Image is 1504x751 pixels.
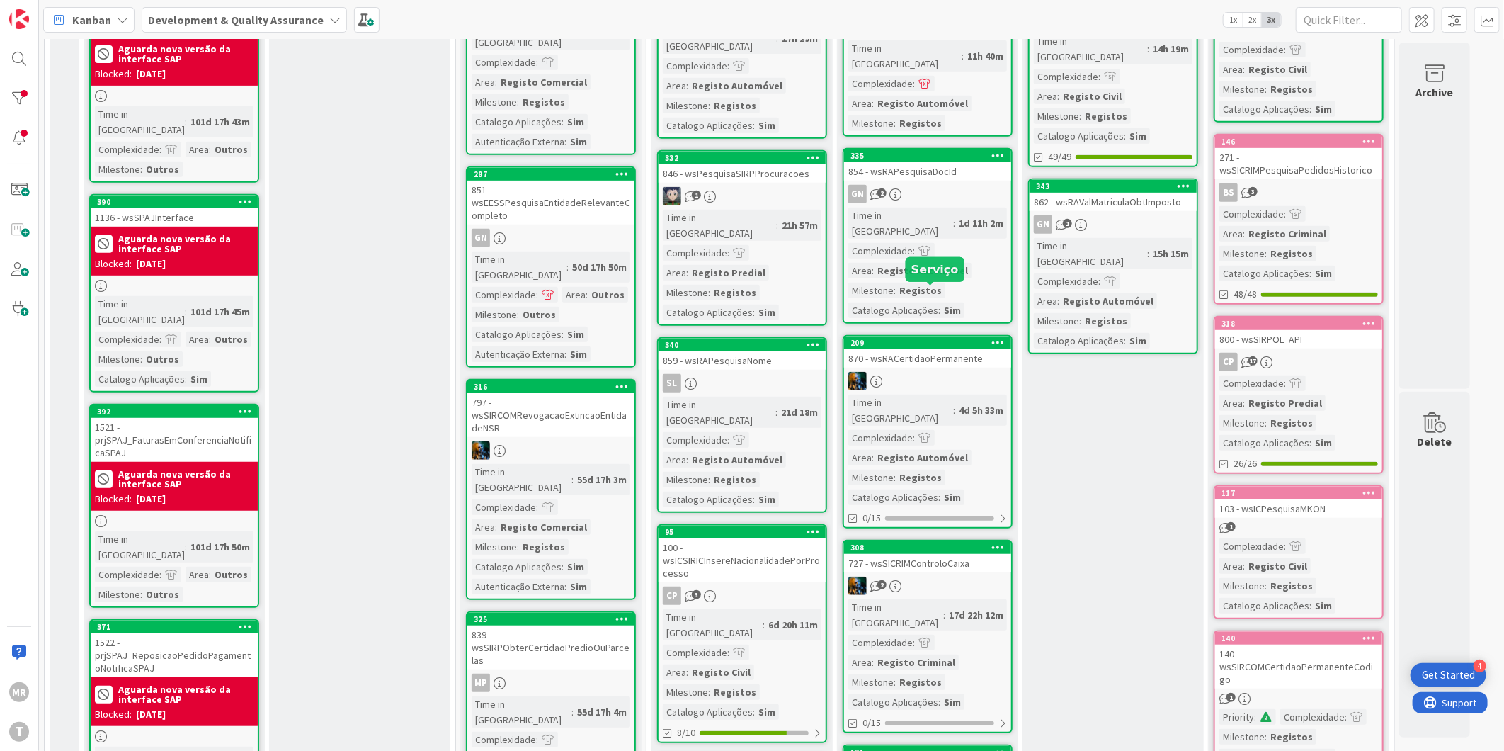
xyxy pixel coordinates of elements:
div: Autenticação Externa [472,134,564,149]
div: Registos [1267,81,1316,97]
div: Milestone [1034,313,1079,329]
div: 343862 - wsRAValMatriculaObtImposto [1030,180,1197,211]
span: : [953,215,955,231]
b: Aguarda nova versão da interface SAP [118,234,253,254]
span: : [1265,81,1267,97]
span: 48/48 [1234,287,1257,302]
div: Archive [1416,84,1454,101]
div: Registos [710,285,760,300]
span: Support [30,2,64,19]
div: Time in [GEOGRAPHIC_DATA] [1034,238,1147,269]
span: : [708,472,710,487]
img: JC [848,372,867,390]
span: 1 [1063,219,1072,228]
div: Registo Automóvel [1059,293,1157,309]
div: Area [1034,89,1057,104]
div: Milestone [95,162,140,177]
div: 140 [1215,632,1382,645]
div: Outros [211,142,251,157]
span: : [1284,375,1286,391]
div: Registo Criminal [1245,226,1330,242]
span: : [562,114,564,130]
div: Registos [896,470,945,485]
div: Complexidade [663,245,727,261]
div: 316 [474,382,634,392]
span: : [1309,101,1311,117]
span: : [753,118,755,133]
div: 3711522 - prjSPAJ_ReposicaoPedidoPagamentoNotificaSPAJ [91,621,258,677]
span: : [753,305,755,320]
span: : [562,327,564,342]
div: 11h 40m [964,48,1007,64]
div: 4d 5h 33m [955,402,1007,418]
span: : [185,371,187,387]
div: Complexidade [1219,375,1284,391]
div: Registos [519,94,569,110]
div: Area [848,450,872,465]
div: Catalogo Aplicações [848,490,938,505]
div: Registo Automóvel [688,452,786,468]
div: 335 [850,151,1011,161]
div: Sim [564,327,588,342]
span: : [536,287,538,303]
div: 318 [1221,319,1382,329]
div: Area [848,263,872,278]
div: 3901136 - wsSPAJInterface [91,196,258,227]
div: Sim [1126,128,1150,144]
div: Registo Predial [688,265,769,281]
div: 870 - wsRACertidaoPermanente [844,349,1011,368]
span: : [1309,435,1311,451]
div: 335854 - wsRAPesquisaDocId [844,149,1011,181]
div: 209870 - wsRACertidaoPermanente [844,337,1011,368]
div: 846 - wsPesquisaSIRPProcuracoes [659,164,826,183]
span: 49/49 [1048,149,1071,164]
span: : [962,48,964,64]
div: Blocked: [95,67,132,81]
div: 392 [91,405,258,418]
div: 1d 11h 2m [955,215,1007,231]
span: : [1147,246,1149,261]
div: Outros [211,332,251,347]
div: Area [1219,395,1243,411]
div: 343 [1036,181,1197,191]
b: Aguarda nova versão da interface SAP [118,469,253,489]
span: : [913,243,915,259]
div: 14h 19m [1149,41,1192,57]
span: : [1079,313,1081,329]
span: 2 [877,188,887,198]
div: Time in [GEOGRAPHIC_DATA] [472,252,566,283]
div: 797 - wsSIRCOMRevogacaoExtincaoEntidadeNSR [467,393,634,437]
div: Area [562,287,586,303]
div: 3921521 - prjSPAJ_FaturasEmConferenciaNotificaSPAJ [91,405,258,462]
span: : [1284,42,1286,57]
div: Complexidade [848,430,913,446]
div: Milestone [663,285,708,300]
span: : [872,450,874,465]
span: : [564,346,566,362]
div: Area [186,142,209,157]
img: JC [848,577,867,595]
b: Aguarda nova versão da interface SAP [118,44,253,64]
span: : [185,304,187,320]
span: : [1124,333,1126,349]
div: 101d 17h 43m [187,114,253,130]
div: Registos [710,98,760,113]
div: 271 - wsSICRIMPesquisaPedidosHistorico [1215,148,1382,179]
span: 1x [1224,13,1243,27]
div: Time in [GEOGRAPHIC_DATA] [663,210,776,241]
span: : [495,74,497,90]
span: 2x [1243,13,1262,27]
div: Blocked: [95,256,132,271]
span: 3x [1262,13,1281,27]
span: : [564,134,566,149]
div: Time in [GEOGRAPHIC_DATA] [848,208,953,239]
span: : [938,303,940,318]
div: Outros [142,351,183,367]
div: 318 [1215,317,1382,330]
div: Complexidade [472,55,536,70]
span: : [209,142,211,157]
div: Time in [GEOGRAPHIC_DATA] [848,40,962,72]
div: JC [844,577,1011,595]
div: Area [663,452,686,468]
div: Sim [1311,101,1335,117]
